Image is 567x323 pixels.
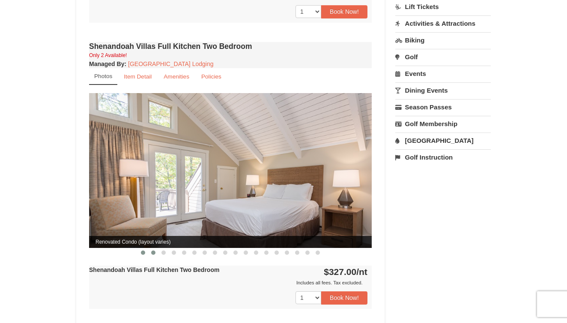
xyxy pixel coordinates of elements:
[118,68,157,85] a: Item Detail
[196,68,227,85] a: Policies
[89,236,372,248] span: Renovated Condo (layout varies)
[89,68,117,85] a: Photos
[89,278,367,287] div: Includes all fees. Tax excluded.
[395,133,491,148] a: [GEOGRAPHIC_DATA]
[395,66,491,82] a: Events
[158,68,195,85] a: Amenities
[164,73,189,80] small: Amenities
[124,73,152,80] small: Item Detail
[89,60,126,67] strong: :
[128,60,213,67] a: [GEOGRAPHIC_DATA] Lodging
[89,60,124,67] span: Managed By
[321,5,367,18] button: Book Now!
[201,73,221,80] small: Policies
[395,116,491,132] a: Golf Membership
[89,266,219,273] strong: Shenandoah Villas Full Kitchen Two Bedroom
[89,52,127,58] small: Only 2 Available!
[356,267,367,277] span: /nt
[395,82,491,98] a: Dining Events
[395,149,491,165] a: Golf Instruction
[324,267,367,277] strong: $327.00
[395,99,491,115] a: Season Passes
[89,93,372,248] img: Renovated Condo (layout varies)
[321,291,367,304] button: Book Now!
[395,32,491,48] a: Biking
[94,73,112,79] small: Photos
[395,15,491,31] a: Activities & Attractions
[89,42,372,51] h4: Shenandoah Villas Full Kitchen Two Bedroom
[395,49,491,65] a: Golf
